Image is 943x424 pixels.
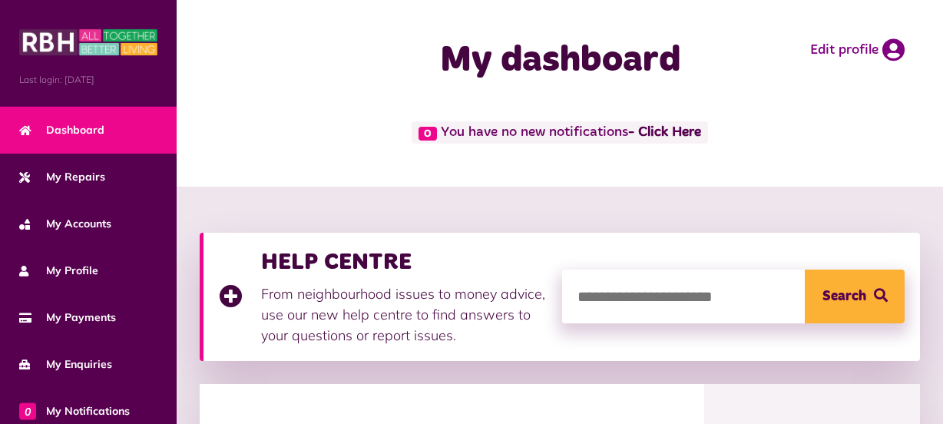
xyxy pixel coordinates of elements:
a: Edit profile [810,38,905,61]
span: Search [822,270,866,323]
span: My Notifications [19,403,130,419]
span: 0 [19,402,36,419]
span: You have no new notifications [412,121,707,144]
span: My Profile [19,263,98,279]
span: My Enquiries [19,356,112,373]
span: My Repairs [19,169,105,185]
span: Dashboard [19,122,104,138]
img: MyRBH [19,27,157,58]
p: From neighbourhood issues to money advice, use our new help centre to find answers to your questi... [261,283,547,346]
span: 0 [419,127,437,141]
a: - Click Here [628,126,701,140]
span: My Accounts [19,216,111,232]
h1: My dashboard [384,38,736,83]
span: Last login: [DATE] [19,73,157,87]
button: Search [805,270,905,323]
span: My Payments [19,310,116,326]
h3: HELP CENTRE [261,248,547,276]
